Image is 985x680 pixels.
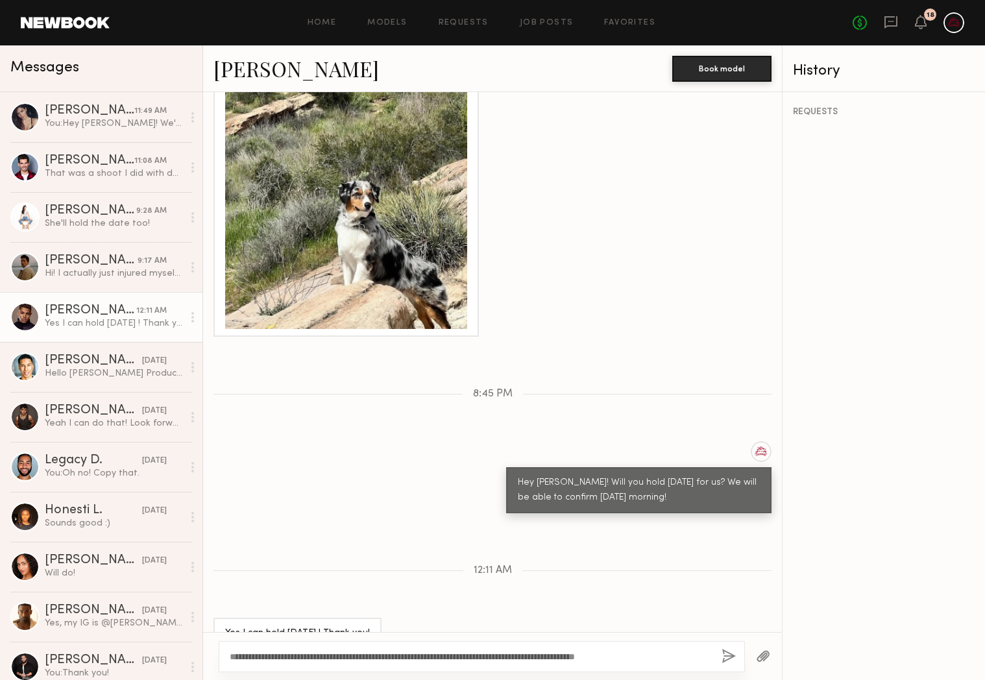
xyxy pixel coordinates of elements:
[136,205,167,217] div: 9:28 AM
[45,217,183,230] div: She'll hold the date too!
[672,62,772,73] a: Book model
[473,389,513,400] span: 8:45 PM
[45,517,183,529] div: Sounds good :)
[927,12,934,19] div: 18
[45,604,142,617] div: [PERSON_NAME]
[45,104,134,117] div: [PERSON_NAME]
[45,654,142,667] div: [PERSON_NAME]
[142,555,167,567] div: [DATE]
[45,204,136,217] div: [PERSON_NAME]
[367,19,407,27] a: Models
[45,467,183,480] div: You: Oh no! Copy that.
[45,254,138,267] div: [PERSON_NAME]
[45,354,142,367] div: [PERSON_NAME]
[45,117,183,130] div: You: Hey [PERSON_NAME]! We'd love to confirm you, whats your email for the confirmation? I can se...
[45,504,142,517] div: Honesti L.
[45,317,183,330] div: Yes I can hold [DATE] ! Thank you!
[142,405,167,417] div: [DATE]
[213,55,379,82] a: [PERSON_NAME]
[474,565,512,576] span: 12:11 AM
[518,476,760,505] div: Hey [PERSON_NAME]! Will you hold [DATE] for us? We will be able to confirm [DATE] morning!
[439,19,489,27] a: Requests
[45,367,183,380] div: Hello [PERSON_NAME] Production! Yes I am available [DATE] and have attached the link to my Instag...
[225,626,370,641] div: Yes I can hold [DATE] ! Thank you!
[45,454,142,467] div: Legacy D.
[134,105,167,117] div: 11:49 AM
[45,267,183,280] div: Hi! I actually just injured myself playing basketball so I will be limping around unfortunately, ...
[45,554,142,567] div: [PERSON_NAME]
[10,60,79,75] span: Messages
[45,667,183,679] div: You: Thank you!
[45,304,136,317] div: [PERSON_NAME]
[45,154,134,167] div: [PERSON_NAME]
[45,417,183,430] div: Yeah I can do that! Look forward to hear back from you
[138,255,167,267] div: 9:17 AM
[308,19,337,27] a: Home
[142,455,167,467] div: [DATE]
[45,617,183,629] div: Yes, my IG is @[PERSON_NAME]
[672,56,772,82] button: Book model
[136,305,167,317] div: 12:11 AM
[45,567,183,579] div: Will do!
[793,64,975,79] div: History
[142,605,167,617] div: [DATE]
[142,355,167,367] div: [DATE]
[142,655,167,667] div: [DATE]
[45,404,142,417] div: [PERSON_NAME]
[520,19,574,27] a: Job Posts
[793,108,975,117] div: REQUESTS
[45,167,183,180] div: That was a shoot I did with dogs.
[134,155,167,167] div: 11:08 AM
[142,505,167,517] div: [DATE]
[604,19,655,27] a: Favorites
